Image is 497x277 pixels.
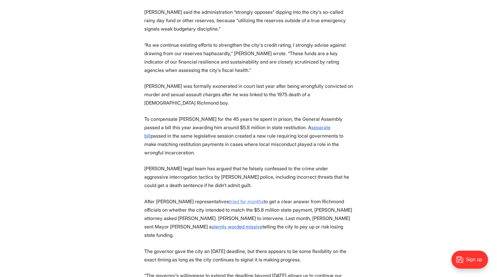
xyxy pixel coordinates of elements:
[144,247,353,264] p: The governor gave the city an [DATE] deadline, but there appears to be some flexibility on the ex...
[144,197,353,239] p: After [PERSON_NAME] representatives to get a clear answer from Richmond officials on whether the ...
[144,115,353,157] p: To compensate [PERSON_NAME] for the 45 years he spent in prison, the General Assembly passed a bi...
[144,164,353,189] p: [PERSON_NAME] legal team has argued that he falsely confessed to the crime under aggressive inter...
[144,124,331,139] a: separate bill
[144,41,353,74] p: “As we continue existing efforts to strengthen the city's credit rating, I strongly advise agains...
[212,224,262,230] a: sternly worded missive
[446,248,497,277] iframe: portal-trigger
[144,8,353,33] p: [PERSON_NAME] said the administration “strongly opposes” dipping into the city’s so-called rainy ...
[229,198,264,204] a: tried for months
[144,82,353,107] p: [PERSON_NAME] was formally exonerated in court last year after being wrongfully convicted on murd...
